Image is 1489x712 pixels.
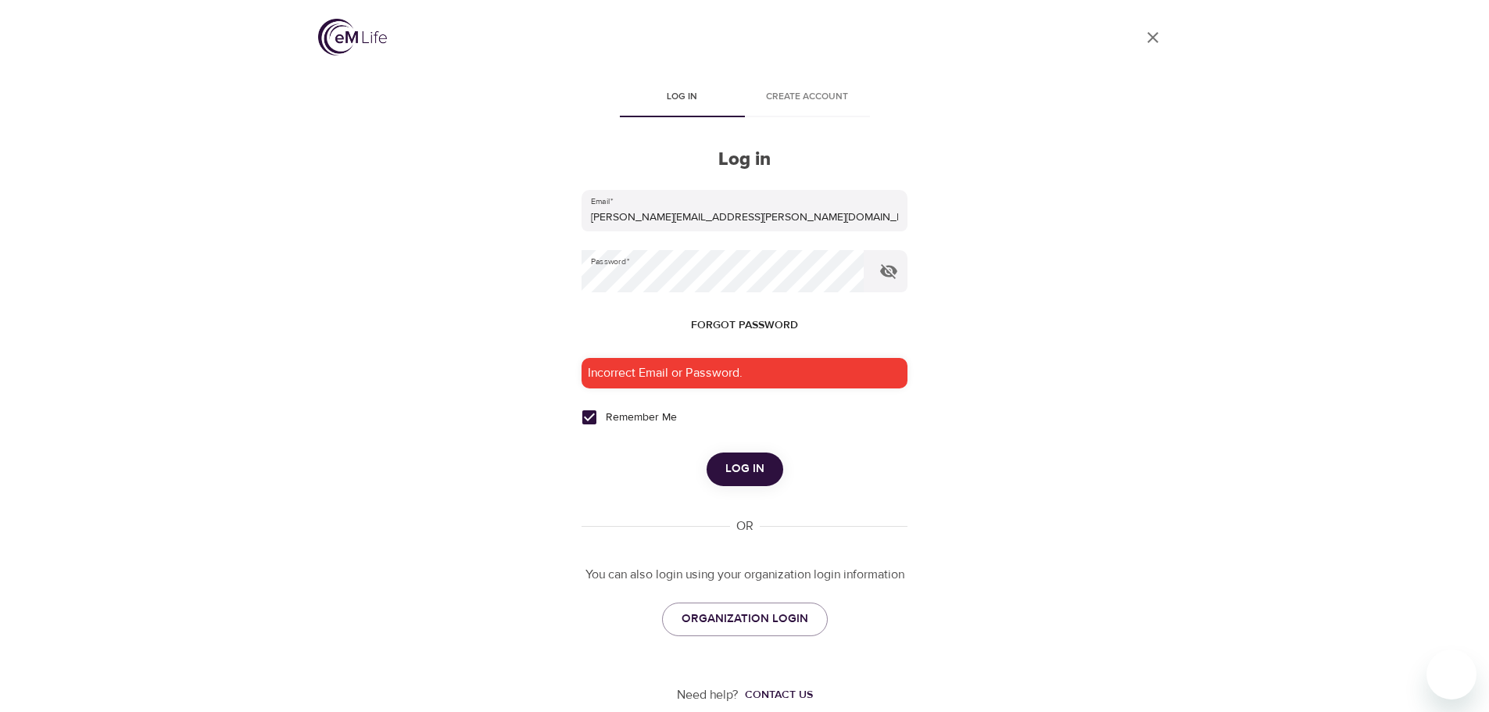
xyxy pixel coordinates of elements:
span: Forgot password [691,316,798,335]
a: ORGANIZATION LOGIN [662,603,828,635]
iframe: Button to launch messaging window [1426,649,1476,699]
span: Log in [629,89,736,106]
div: disabled tabs example [582,80,907,117]
span: Log in [725,459,764,479]
p: Need help? [677,686,739,704]
img: logo [318,19,387,55]
span: Remember Me [606,410,677,426]
a: close [1134,19,1172,56]
span: Create account [754,89,861,106]
p: You can also login using your organization login information [582,566,907,584]
div: Contact us [745,687,813,703]
span: ORGANIZATION LOGIN [682,609,808,629]
a: Contact us [739,687,813,703]
div: OR [730,517,760,535]
button: Forgot password [685,311,804,340]
div: Incorrect Email or Password. [582,358,907,388]
h2: Log in [582,148,907,171]
button: Log in [707,453,783,485]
